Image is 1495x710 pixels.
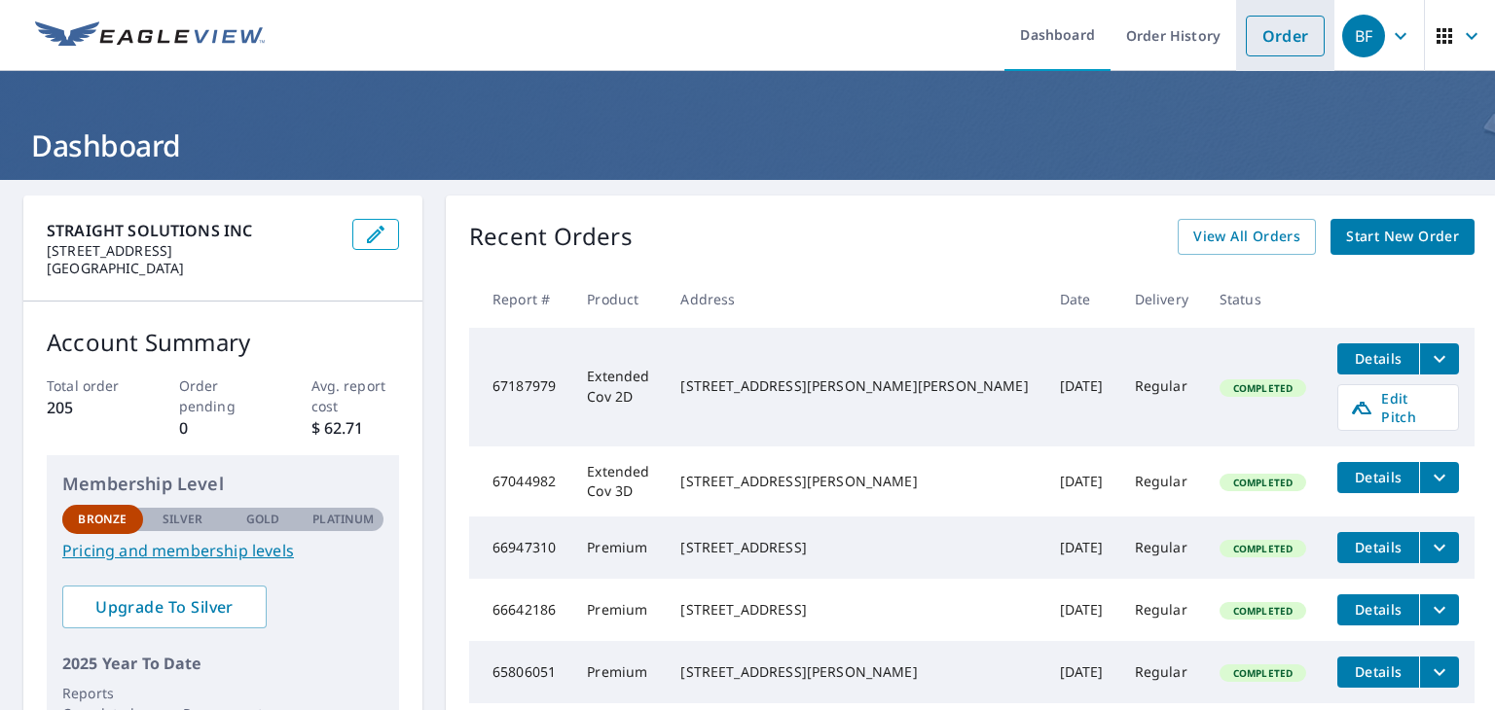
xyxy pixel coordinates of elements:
td: [DATE] [1044,328,1119,446]
p: Avg. report cost [311,375,400,416]
td: 66642186 [469,579,571,641]
td: 66947310 [469,516,571,579]
td: [DATE] [1044,516,1119,579]
span: Details [1349,662,1407,681]
span: Start New Order [1346,225,1459,249]
span: View All Orders [1193,225,1300,249]
span: Completed [1222,666,1304,680]
p: 2025 Year To Date [62,652,383,675]
td: Regular [1119,328,1204,446]
p: Membership Level [62,471,383,497]
td: 67044982 [469,446,571,516]
button: detailsBtn-65806051 [1337,657,1419,688]
p: Order pending [179,375,268,416]
th: Status [1204,270,1322,328]
th: Product [571,270,665,328]
span: Edit Pitch [1350,389,1446,426]
td: Extended Cov 3D [571,446,665,516]
p: Platinum [312,511,374,528]
a: Edit Pitch [1337,384,1459,431]
button: filesDropdownBtn-66947310 [1419,532,1459,563]
div: [STREET_ADDRESS] [680,600,1028,620]
td: Extended Cov 2D [571,328,665,446]
img: EV Logo [35,21,265,51]
button: filesDropdownBtn-66642186 [1419,594,1459,625]
p: [GEOGRAPHIC_DATA] [47,260,337,277]
div: BF [1342,15,1385,57]
td: Regular [1119,446,1204,516]
a: Order [1246,16,1325,56]
th: Address [665,270,1043,328]
p: Recent Orders [469,219,633,255]
p: Silver [163,511,203,528]
td: Regular [1119,641,1204,703]
span: Completed [1222,604,1304,618]
div: [STREET_ADDRESS] [680,538,1028,557]
button: filesDropdownBtn-67044982 [1419,462,1459,493]
td: 65806051 [469,641,571,703]
p: Total order [47,375,135,396]
th: Report # [469,270,571,328]
p: [STREET_ADDRESS] [47,242,337,260]
span: Completed [1222,381,1304,395]
span: Completed [1222,476,1304,489]
a: Pricing and membership levels [62,539,383,562]
td: Premium [571,516,665,579]
th: Delivery [1119,270,1204,328]
span: Upgrade To Silver [78,596,251,618]
button: filesDropdownBtn-65806051 [1419,657,1459,688]
p: Bronze [78,511,127,528]
p: 205 [47,396,135,419]
div: [STREET_ADDRESS][PERSON_NAME][PERSON_NAME] [680,376,1028,396]
th: Date [1044,270,1119,328]
td: [DATE] [1044,446,1119,516]
td: 67187979 [469,328,571,446]
a: Start New Order [1331,219,1475,255]
button: detailsBtn-66642186 [1337,594,1419,625]
td: Regular [1119,579,1204,641]
p: Gold [246,511,279,528]
h1: Dashboard [23,125,1472,165]
button: detailsBtn-67187979 [1337,343,1419,374]
span: Details [1349,349,1407,368]
a: Upgrade To Silver [62,586,267,628]
button: detailsBtn-66947310 [1337,532,1419,563]
div: [STREET_ADDRESS][PERSON_NAME] [680,662,1028,682]
td: [DATE] [1044,641,1119,703]
td: Premium [571,579,665,641]
span: Details [1349,468,1407,486]
td: [DATE] [1044,579,1119,641]
p: 0 [179,416,268,440]
span: Completed [1222,542,1304,555]
button: detailsBtn-67044982 [1337,462,1419,493]
p: $ 62.71 [311,416,400,440]
td: Premium [571,641,665,703]
span: Details [1349,538,1407,556]
button: filesDropdownBtn-67187979 [1419,343,1459,374]
td: Regular [1119,516,1204,579]
span: Details [1349,600,1407,619]
a: View All Orders [1178,219,1316,255]
p: Account Summary [47,325,399,360]
p: STRAIGHT SOLUTIONS INC [47,219,337,242]
div: [STREET_ADDRESS][PERSON_NAME] [680,472,1028,491]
